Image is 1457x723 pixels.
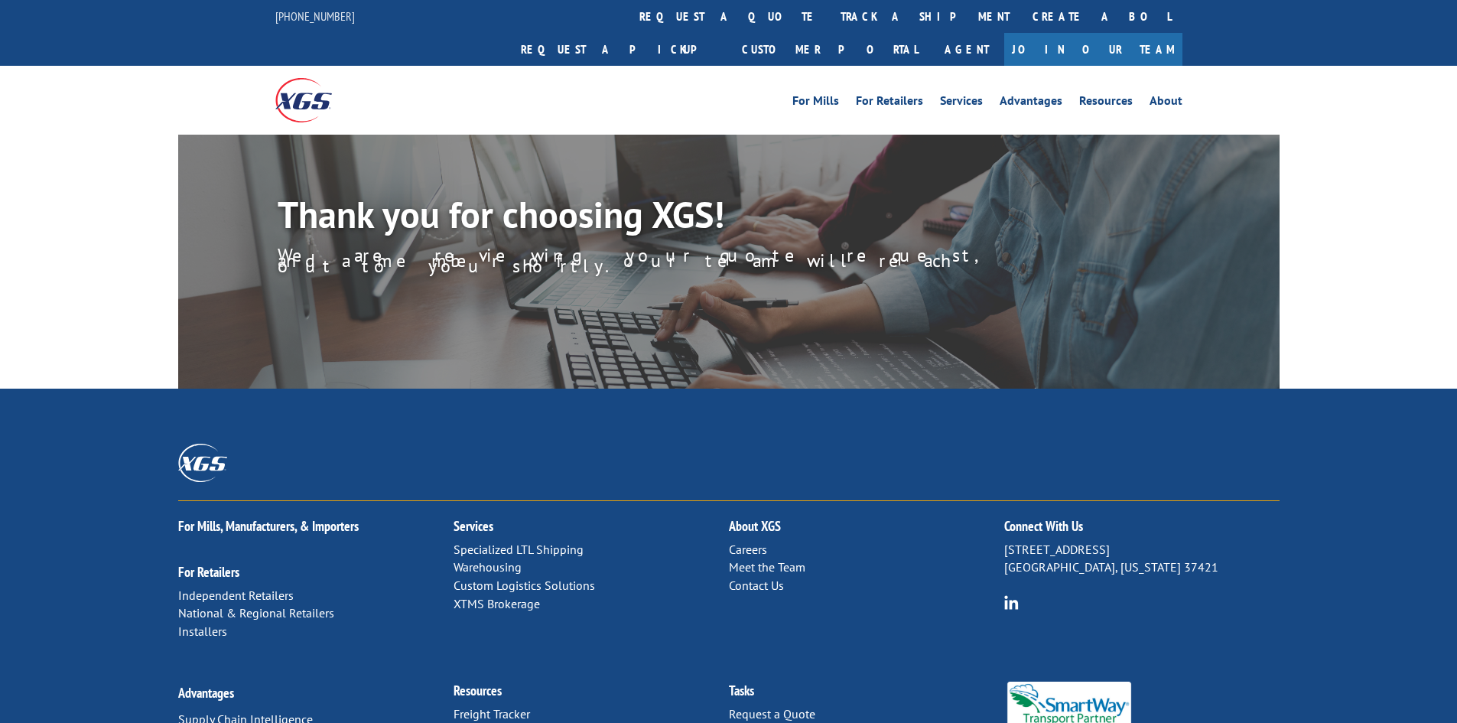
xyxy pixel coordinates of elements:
[1079,95,1133,112] a: Resources
[278,196,966,240] h1: Thank you for choosing XGS!
[454,682,502,699] a: Resources
[856,95,923,112] a: For Retailers
[729,684,1004,705] h2: Tasks
[178,684,234,702] a: Advantages
[730,33,929,66] a: Customer Portal
[729,578,784,593] a: Contact Us
[454,517,493,535] a: Services
[178,563,239,581] a: For Retailers
[929,33,1004,66] a: Agent
[729,559,805,575] a: Meet the Team
[1000,95,1062,112] a: Advantages
[178,605,334,620] a: National & Regional Retailers
[275,8,355,24] a: [PHONE_NUMBER]
[178,588,294,603] a: Independent Retailers
[729,517,781,535] a: About XGS
[454,542,584,557] a: Specialized LTL Shipping
[509,33,730,66] a: Request a pickup
[178,444,227,481] img: XGS_Logos_ALL_2024_All_White
[454,578,595,593] a: Custom Logistics Solutions
[278,252,1033,269] p: We are reviewing your quote request, and a member of our team will reach out to you shortly.
[940,95,983,112] a: Services
[1004,519,1280,541] h2: Connect With Us
[1004,595,1019,610] img: group-6
[178,624,227,639] a: Installers
[454,706,530,721] a: Freight Tracker
[729,542,767,557] a: Careers
[454,559,522,575] a: Warehousing
[178,517,359,535] a: For Mills, Manufacturers, & Importers
[729,706,815,721] a: Request a Quote
[1150,95,1182,112] a: About
[792,95,839,112] a: For Mills
[1004,541,1280,578] p: [STREET_ADDRESS] [GEOGRAPHIC_DATA], [US_STATE] 37421
[1004,33,1182,66] a: Join Our Team
[454,596,540,611] a: XTMS Brokerage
